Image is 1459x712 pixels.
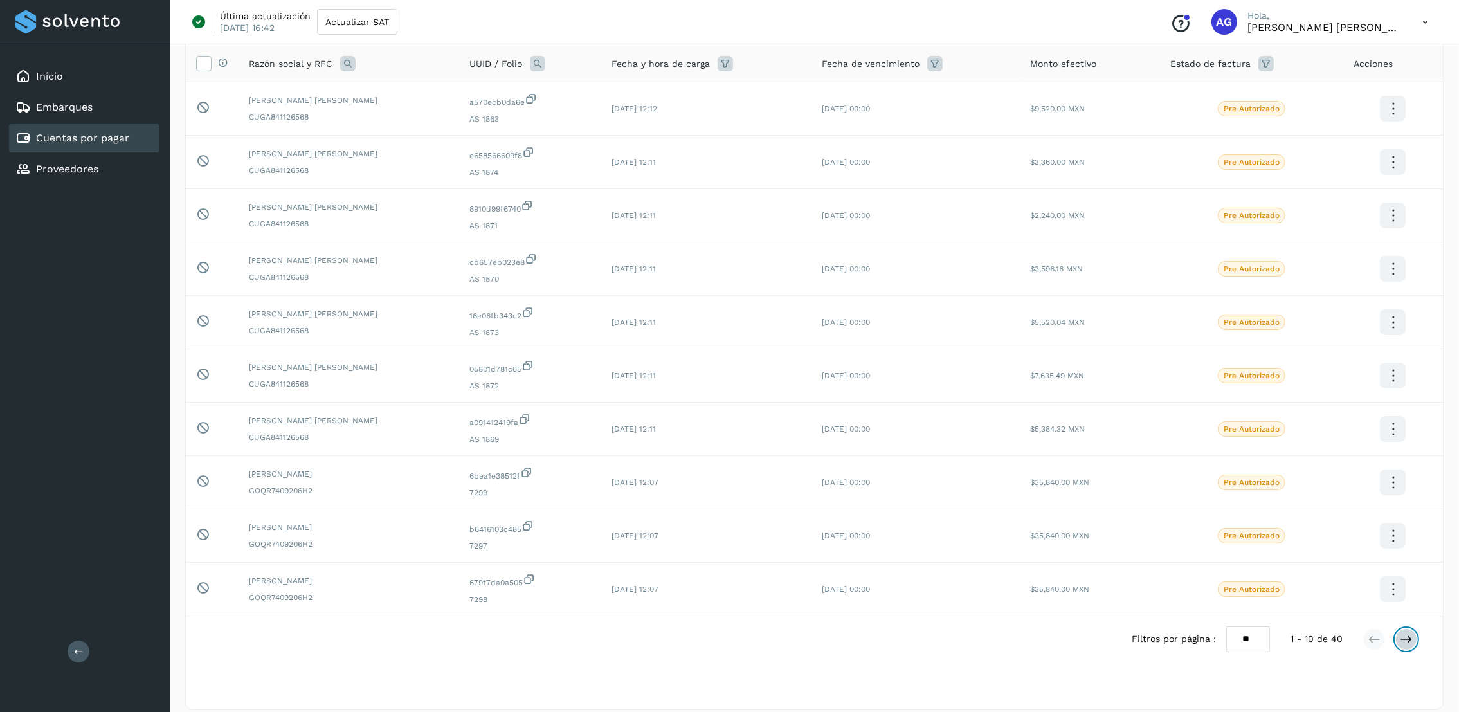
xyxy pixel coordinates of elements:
[249,255,449,266] span: [PERSON_NAME] [PERSON_NAME]
[249,575,449,587] span: [PERSON_NAME]
[249,148,449,160] span: [PERSON_NAME] [PERSON_NAME]
[822,104,870,113] span: [DATE] 00:00
[469,360,592,375] span: 05801d781c65
[612,585,658,594] span: [DATE] 12:07
[612,104,657,113] span: [DATE] 12:12
[249,271,449,283] span: CUGA841126568
[36,70,63,82] a: Inicio
[1031,57,1097,71] span: Monto efectivo
[249,415,449,426] span: [PERSON_NAME] [PERSON_NAME]
[36,132,129,144] a: Cuentas por pagar
[469,113,592,125] span: AS 1863
[1224,264,1280,273] p: Pre Autorizado
[249,325,449,336] span: CUGA841126568
[249,165,449,176] span: CUGA841126568
[469,220,592,232] span: AS 1871
[36,101,93,113] a: Embarques
[1031,531,1090,540] span: $35,840.00 MXN
[612,158,656,167] span: [DATE] 12:11
[469,327,592,338] span: AS 1873
[1224,424,1280,434] p: Pre Autorizado
[469,146,592,161] span: e658566609f8
[469,253,592,268] span: cb657eb023e8
[469,199,592,215] span: 8910d99f6740
[220,22,275,33] p: [DATE] 16:42
[612,531,658,540] span: [DATE] 12:07
[469,434,592,445] span: AS 1869
[469,573,592,589] span: 679f7da0a505
[822,264,870,273] span: [DATE] 00:00
[1170,57,1251,71] span: Estado de factura
[612,264,656,273] span: [DATE] 12:11
[1031,478,1090,487] span: $35,840.00 MXN
[469,93,592,108] span: a570ecb0da6e
[249,201,449,213] span: [PERSON_NAME] [PERSON_NAME]
[9,93,159,122] div: Embarques
[249,432,449,443] span: CUGA841126568
[469,594,592,605] span: 7298
[249,378,449,390] span: CUGA841126568
[1224,211,1280,220] p: Pre Autorizado
[469,466,592,482] span: 6bea1e38512f
[1224,371,1280,380] p: Pre Autorizado
[249,57,332,71] span: Razón social y RFC
[612,57,710,71] span: Fecha y hora de carga
[1291,632,1343,646] span: 1 - 10 de 40
[1132,632,1216,646] span: Filtros por página :
[249,592,449,603] span: GOQR7409206H2
[317,9,397,35] button: Actualizar SAT
[822,211,870,220] span: [DATE] 00:00
[249,468,449,480] span: [PERSON_NAME]
[822,478,870,487] span: [DATE] 00:00
[220,10,311,22] p: Última actualización
[1031,211,1085,220] span: $2,240.00 MXN
[1224,158,1280,167] p: Pre Autorizado
[1354,57,1393,71] span: Acciones
[469,306,592,322] span: 16e06fb343c2
[612,424,656,434] span: [DATE] 12:11
[612,318,656,327] span: [DATE] 12:11
[822,318,870,327] span: [DATE] 00:00
[9,62,159,91] div: Inicio
[1031,158,1085,167] span: $3,360.00 MXN
[612,211,656,220] span: [DATE] 12:11
[1031,104,1085,113] span: $9,520.00 MXN
[612,371,656,380] span: [DATE] 12:11
[1224,104,1280,113] p: Pre Autorizado
[9,155,159,183] div: Proveedores
[249,111,449,123] span: CUGA841126568
[822,531,870,540] span: [DATE] 00:00
[612,478,658,487] span: [DATE] 12:07
[1247,21,1402,33] p: Abigail Gonzalez Leon
[469,540,592,552] span: 7297
[325,17,389,26] span: Actualizar SAT
[1031,318,1085,327] span: $5,520.04 MXN
[36,163,98,175] a: Proveedores
[469,380,592,392] span: AS 1872
[249,308,449,320] span: [PERSON_NAME] [PERSON_NAME]
[249,95,449,106] span: [PERSON_NAME] [PERSON_NAME]
[1224,585,1280,594] p: Pre Autorizado
[249,218,449,230] span: CUGA841126568
[469,57,522,71] span: UUID / Folio
[1224,531,1280,540] p: Pre Autorizado
[1031,424,1085,434] span: $5,384.32 MXN
[822,424,870,434] span: [DATE] 00:00
[1224,478,1280,487] p: Pre Autorizado
[469,487,592,498] span: 7299
[469,273,592,285] span: AS 1870
[1031,585,1090,594] span: $35,840.00 MXN
[822,57,920,71] span: Fecha de vencimiento
[1031,371,1085,380] span: $7,635.49 MXN
[249,538,449,550] span: GOQR7409206H2
[249,522,449,533] span: [PERSON_NAME]
[9,124,159,152] div: Cuentas por pagar
[469,413,592,428] span: a091412419fa
[469,167,592,178] span: AS 1874
[249,485,449,497] span: GOQR7409206H2
[1247,10,1402,21] p: Hola,
[1031,264,1083,273] span: $3,596.16 MXN
[822,158,870,167] span: [DATE] 00:00
[822,585,870,594] span: [DATE] 00:00
[1224,318,1280,327] p: Pre Autorizado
